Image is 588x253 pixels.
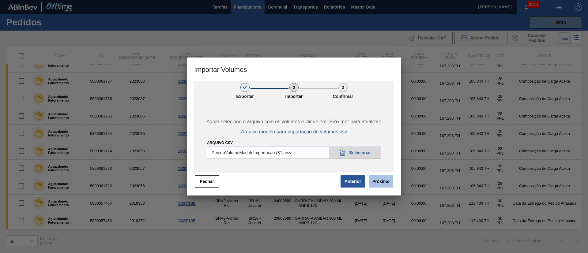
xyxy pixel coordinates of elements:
[207,141,233,145] label: Arquivo csv
[187,58,401,81] h3: Importar Volumes
[288,81,300,105] button: 2Importar
[195,175,219,188] button: Fechar
[230,94,260,99] p: Exportar
[338,83,348,92] div: 3
[201,119,387,125] span: Agora selecione o arquivo com os volumes e clique em "Próximo" para atualizar!
[369,175,393,188] button: Próximo
[328,94,358,99] p: Confirmar
[337,81,349,105] button: 3Confirmar
[241,129,347,135] span: Arquivo modelo para importação de volumes.csv
[341,175,365,188] button: Anterior
[239,81,251,105] button: 1Exportar
[279,94,309,99] p: Importar
[289,83,299,92] div: 2
[240,83,250,92] div: 1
